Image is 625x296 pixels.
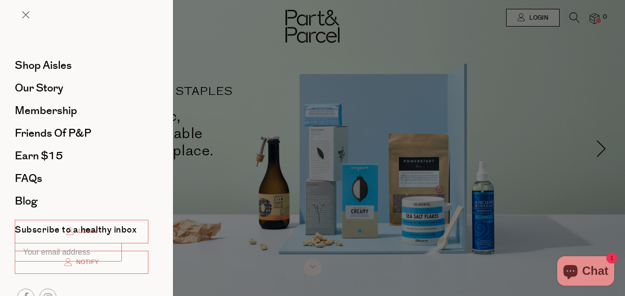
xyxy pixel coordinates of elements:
span: Blog [15,193,37,209]
a: Membership [15,105,148,116]
inbox-online-store-chat: Shopify online store chat [554,256,617,288]
a: Login [15,220,148,243]
input: Your email address [15,243,122,262]
label: Subscribe to a healthy inbox [15,226,137,238]
span: Our Story [15,80,63,96]
a: Our Story [15,83,148,93]
span: Membership [15,103,77,118]
a: Blog [15,196,148,207]
span: FAQs [15,171,42,186]
span: Shop Aisles [15,58,72,73]
a: Shop Aisles [15,60,148,71]
a: Earn $15 [15,150,148,161]
a: FAQs [15,173,148,184]
span: Earn $15 [15,148,63,164]
span: Friends of P&P [15,125,91,141]
a: Friends of P&P [15,128,148,139]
